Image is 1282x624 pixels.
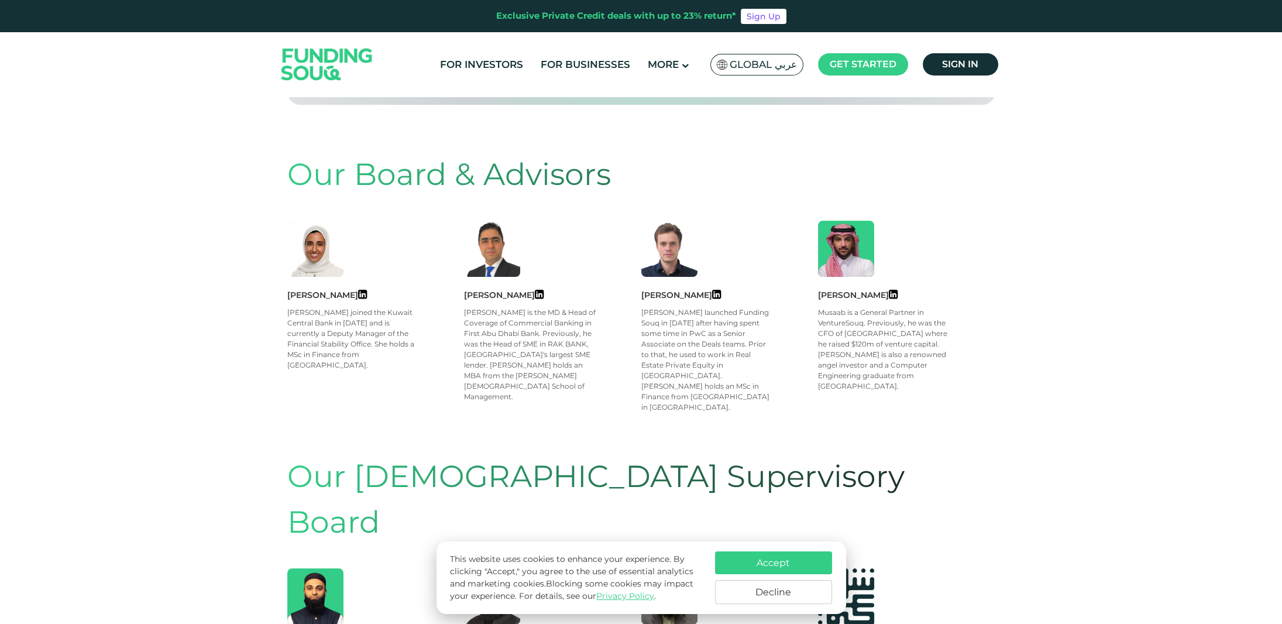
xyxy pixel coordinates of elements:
[715,551,832,574] button: Accept
[287,307,420,371] div: [PERSON_NAME] joined the Kuwait Central Bank in [DATE] and is currently a Deputy Manager of the F...
[596,591,654,601] a: Privacy Policy
[450,553,703,602] p: This website uses cookies to enhance your experience. By clicking "Accept," you agree to the use ...
[942,59,978,70] span: Sign in
[641,221,697,277] img: Member Image
[741,9,786,24] a: Sign Up
[287,156,611,193] span: Our Board & Advisors
[715,580,832,604] button: Decline
[464,307,597,402] div: [PERSON_NAME] is the MD & Head of Coverage of Commercial Banking in First Abu Dhabi Bank. Previou...
[818,307,951,392] div: Musaab is a General Partner in VentureSouq. Previously, he was the CFO of [GEOGRAPHIC_DATA] where...
[818,289,995,301] div: [PERSON_NAME]
[818,221,874,277] img: Member Image
[641,307,774,413] div: [PERSON_NAME] launched Funding Souq in [DATE] after having spent some time in PwC as a Senior Ass...
[648,59,679,70] span: More
[464,289,641,301] div: [PERSON_NAME]
[450,578,693,601] span: Blocking some cookies may impact your experience.
[641,289,819,301] div: [PERSON_NAME]
[923,53,998,76] a: Sign in
[519,591,656,601] span: For details, see our .
[496,9,736,23] div: Exclusive Private Credit deals with up to 23% return*
[287,458,905,540] span: Our [DEMOGRAPHIC_DATA] Supervisory Board
[730,58,797,71] span: Global عربي
[270,35,384,94] img: Logo
[464,221,520,277] img: Member Image
[830,59,896,70] span: Get started
[287,289,465,301] div: [PERSON_NAME]
[287,221,343,277] img: Member Image
[538,55,633,74] a: For Businesses
[437,55,526,74] a: For Investors
[717,60,727,70] img: SA Flag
